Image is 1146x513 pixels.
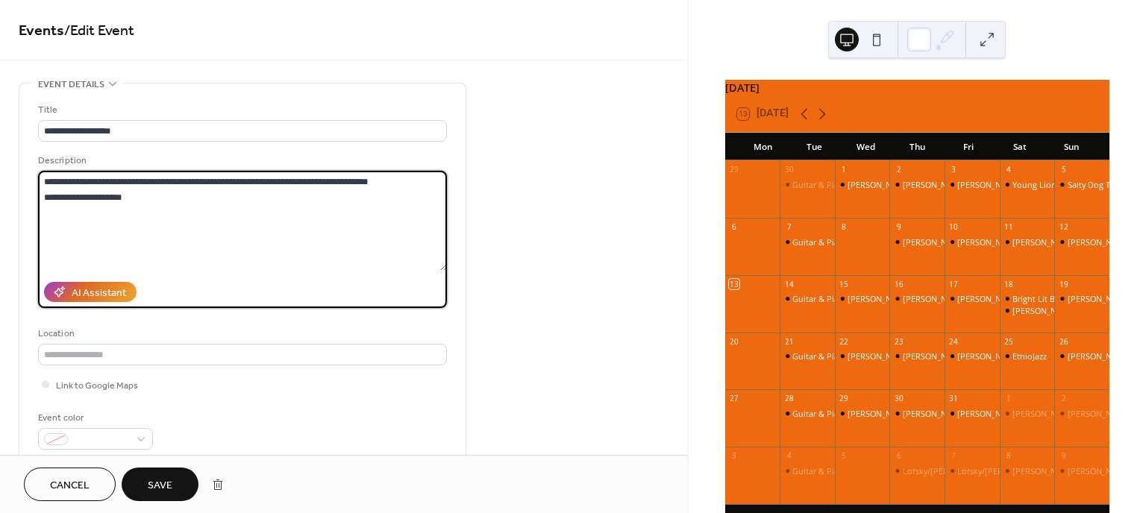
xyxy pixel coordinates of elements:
div: Don Thompson & Reg Schwager [1054,236,1109,248]
div: [PERSON_NAME] JAM session [848,293,959,304]
div: Description [38,153,444,169]
div: 20 [729,336,739,347]
div: [PERSON_NAME] Quartet [957,350,1053,362]
div: Terry Cade Quartet [889,408,945,419]
div: 29 [839,394,849,404]
div: [PERSON_NAME] Quartet [957,179,1053,190]
div: 11 [1003,221,1014,232]
div: Title [38,102,444,118]
div: [PERSON_NAME] Quartet [1012,305,1108,316]
div: Lofsky/[PERSON_NAME] Duo [903,465,1013,476]
div: [PERSON_NAME] Comedy Night [957,408,1078,419]
div: Young Lions! [1012,179,1062,190]
div: [PERSON_NAME] JAM session [848,408,959,419]
div: Terry Clarke's JAM session [835,293,890,304]
div: Guitar & Piano Masters [792,293,881,304]
button: AI Assistant [44,282,137,302]
div: 31 [949,394,959,404]
div: Tue [789,133,840,161]
div: Guitar & Piano Masters [792,350,881,362]
div: Guitar & Piano Masters [780,236,835,248]
div: Don Naduriak [835,350,890,362]
div: Duncan Hopkins Quartet [1000,408,1055,419]
div: [PERSON_NAME] Quartet [903,179,998,190]
div: Location [38,326,444,342]
div: Guitar & Piano Masters [792,236,881,248]
div: 10 [949,221,959,232]
div: 4 [1003,165,1014,175]
div: Terry Clarke's JAM session [835,408,890,419]
div: 15 [839,279,849,289]
div: 9 [894,221,904,232]
div: 2 [1059,394,1069,404]
div: Event color [38,410,150,426]
div: Guitar & Piano Masters [780,179,835,190]
div: Duncan Hopkins Duo [1054,408,1109,419]
div: Terry Clarke's JAM Session [835,179,890,190]
div: Lofsky/Eisenman Duo [945,465,1000,476]
div: Fri [943,133,995,161]
div: [PERSON_NAME] Trio [903,236,984,248]
div: 29 [729,165,739,175]
div: Lofsky/Eisenman Duo [889,465,945,476]
div: 22 [839,336,849,347]
div: 1 [1003,394,1014,404]
div: 18 [1003,279,1014,289]
div: Guitar & Piano Masters [780,408,835,419]
div: Thu [892,133,943,161]
div: 25 [1003,336,1014,347]
div: [PERSON_NAME] Duo [1012,465,1095,476]
div: 30 [894,394,904,404]
div: Lofsky/[PERSON_NAME] Duo [957,465,1068,476]
div: 6 [729,221,739,232]
span: Event details [38,77,104,92]
div: 5 [1059,165,1069,175]
span: Cancel [50,478,90,494]
button: Save [122,468,198,501]
div: Hirut Hoot Comedy Night [945,408,1000,419]
div: 4 [784,451,795,462]
div: 2 [894,165,904,175]
div: 7 [784,221,795,232]
div: Young Lions! [1000,179,1055,190]
span: Link to Google Maps [56,378,138,394]
div: Guitar & Piano Masters [792,179,881,190]
div: Mike Allen Trio [945,236,1000,248]
div: [PERSON_NAME] Quartet [903,408,998,419]
div: [PERSON_NAME] [848,350,912,362]
div: 8 [1003,451,1014,462]
a: Events [19,16,64,45]
div: [PERSON_NAME] Quartet [1012,408,1108,419]
div: Pete Mills Quartet [945,293,1000,304]
div: 16 [894,279,904,289]
div: 8 [839,221,849,232]
div: Eisenman-Dean Quartet [889,350,945,362]
div: Salty Dog Trio [1068,179,1121,190]
div: [PERSON_NAME] JAM Session [848,179,960,190]
div: Allison Au Quartet [945,179,1000,190]
div: 23 [894,336,904,347]
div: Allison Au Quartet [889,179,945,190]
div: Pete Mills Quartet [889,293,945,304]
div: 24 [949,336,959,347]
div: EthioJazz [1012,350,1047,362]
div: 21 [784,336,795,347]
div: Bright Lit Big City [1012,293,1078,304]
div: 7 [949,451,959,462]
button: Cancel [24,468,116,501]
div: 14 [784,279,795,289]
div: 28 [784,394,795,404]
div: Guitar & Piano Masters [780,350,835,362]
div: Guitar & Piano Masters [792,408,881,419]
div: Mike Allen Trio [889,236,945,248]
div: Don Thompson & Reg Schwager [1000,236,1055,248]
div: Bright Lit Big City [1000,293,1055,304]
div: Salty Dog Trio [1054,179,1109,190]
div: Bernie Senensky Trio [1054,465,1109,476]
div: Lee Wallace Quartet [1000,305,1055,316]
div: 1 [839,165,849,175]
div: Brendan Davis Trio [1054,293,1109,304]
div: 3 [729,451,739,462]
div: Guitar & Piano Masters [780,465,835,476]
div: 3 [949,165,959,175]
